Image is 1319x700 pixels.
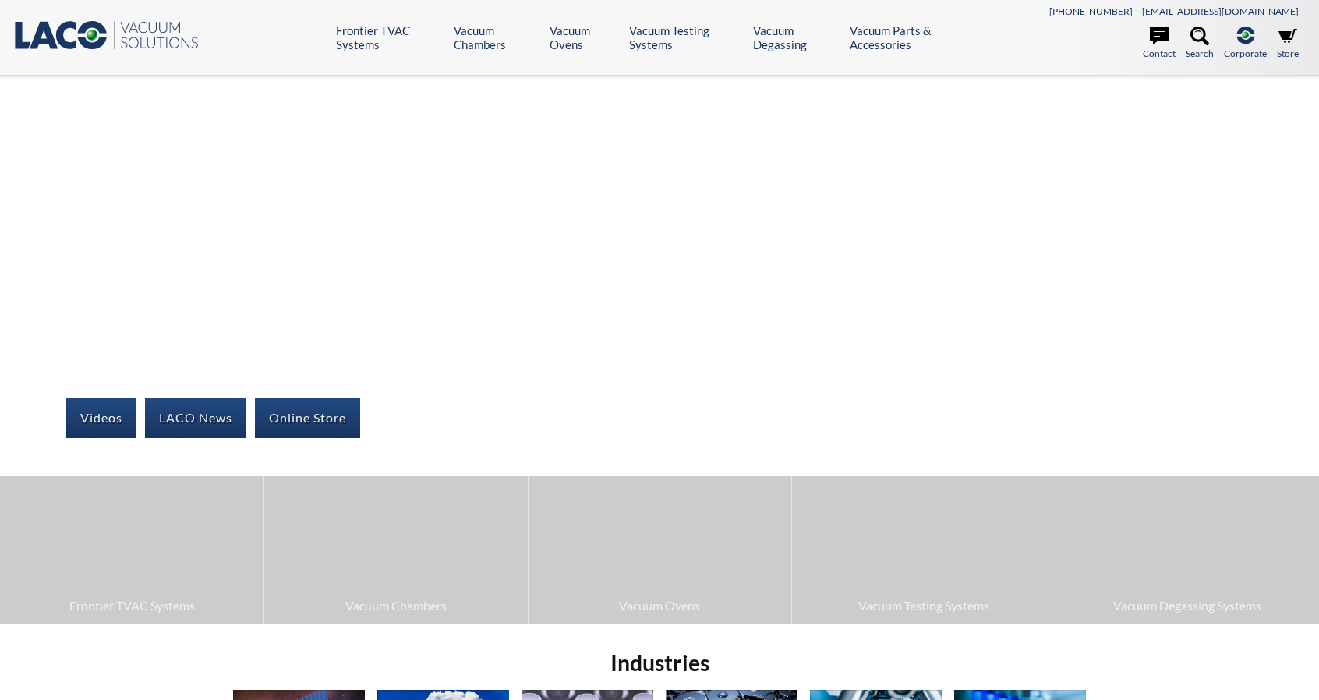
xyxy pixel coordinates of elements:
a: Online Store [255,398,360,437]
a: Vacuum Degassing [753,23,839,51]
a: Vacuum Parts & Accessories [850,23,979,51]
span: Frontier TVAC Systems [8,596,256,616]
span: Vacuum Chambers [272,596,519,616]
a: Vacuum Degassing Systems [1056,476,1319,623]
span: Vacuum Testing Systems [800,596,1047,616]
a: LACO News [145,398,246,437]
a: Vacuum Chambers [264,476,527,623]
a: Vacuum Testing Systems [629,23,741,51]
a: [EMAIL_ADDRESS][DOMAIN_NAME] [1142,5,1299,17]
span: Vacuum Degassing Systems [1064,596,1311,616]
a: Contact [1143,27,1176,61]
span: Vacuum Ovens [536,596,783,616]
a: Vacuum Ovens [529,476,791,623]
a: Store [1277,27,1299,61]
a: Vacuum Ovens [550,23,617,51]
a: Vacuum Chambers [454,23,538,51]
a: Frontier TVAC Systems [336,23,442,51]
a: Vacuum Testing Systems [792,476,1055,623]
a: Videos [66,398,136,437]
a: Search [1186,27,1214,61]
span: Corporate [1224,46,1267,61]
h2: Industries [227,649,1093,677]
a: [PHONE_NUMBER] [1049,5,1133,17]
